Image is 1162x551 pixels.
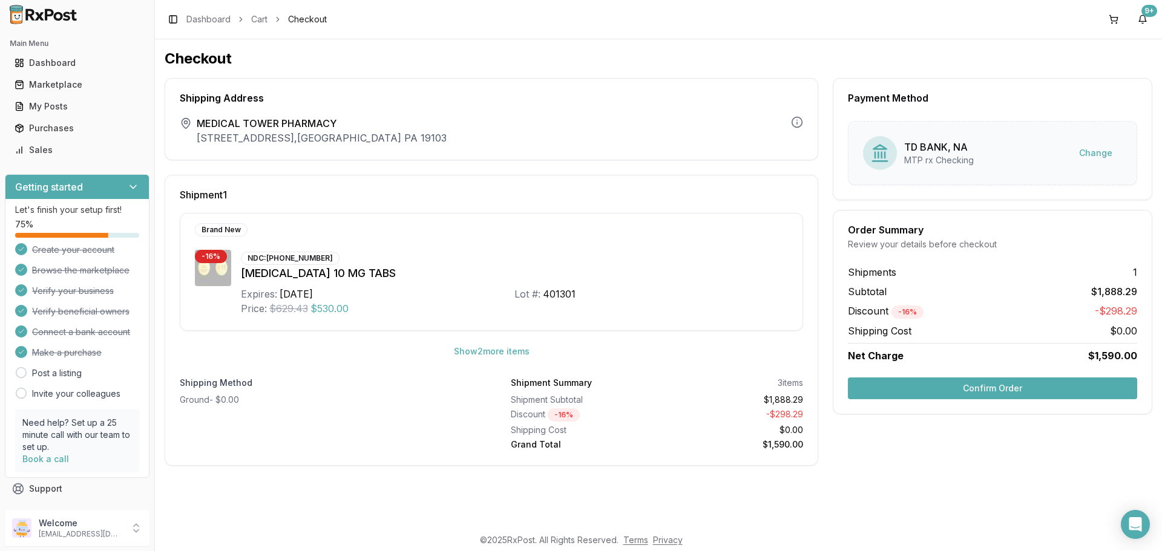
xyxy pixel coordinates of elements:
div: 401301 [543,287,576,301]
span: $0.00 [1110,324,1137,338]
div: $1,888.29 [662,394,804,406]
div: Open Intercom Messenger [1121,510,1150,539]
div: Ground - $0.00 [180,394,472,406]
div: Shipping Address [180,93,803,103]
div: [MEDICAL_DATA] 10 MG TABS [241,265,788,282]
div: Shipment Summary [511,377,592,389]
span: Verify your business [32,285,114,297]
span: Verify beneficial owners [32,305,130,318]
div: - $298.29 [662,408,804,422]
nav: breadcrumb [186,13,327,25]
p: [EMAIL_ADDRESS][DOMAIN_NAME] [39,529,123,539]
div: Review your details before checkout [848,238,1137,250]
div: TD BANK, NA [904,140,974,154]
h2: Main Menu [10,39,145,48]
span: Make a purchase [32,347,102,359]
div: 3 items [778,377,803,389]
div: $1,590.00 [662,439,804,451]
div: MTP rx Checking [904,154,974,166]
a: Dashboard [186,13,231,25]
span: $1,590.00 [1088,348,1137,363]
div: $0.00 [662,424,804,436]
div: Expires: [241,287,277,301]
a: Book a call [22,454,69,464]
button: Purchases [5,119,149,138]
button: Feedback [5,500,149,521]
div: - 16 % [891,305,924,319]
p: Need help? Set up a 25 minute call with our team to set up. [22,417,132,453]
h1: Checkout [165,49,1152,68]
button: My Posts [5,97,149,116]
span: Feedback [29,504,70,517]
div: Grand Total [511,439,652,451]
div: Lot #: [514,287,540,301]
div: Purchases [15,122,140,134]
span: 75 % [15,218,33,230]
span: Connect a bank account [32,326,130,338]
div: Marketplace [15,79,140,91]
button: Change [1069,142,1122,164]
a: Cart [251,13,268,25]
button: Dashboard [5,53,149,73]
img: Jardiance 10 MG TABS [195,250,231,286]
span: 1 [1133,265,1137,279]
span: Shipment 1 [180,190,227,200]
a: My Posts [10,96,145,117]
a: Marketplace [10,74,145,96]
div: My Posts [15,100,140,112]
div: 9+ [1141,5,1157,17]
label: Shipping Method [180,377,472,389]
span: Checkout [288,13,327,25]
a: Sales [10,139,145,161]
span: Discount [848,305,924,317]
div: Order Summary [848,225,1137,235]
button: Sales [5,140,149,160]
button: Support [5,478,149,500]
span: $629.43 [269,301,308,316]
div: Shipping Cost [511,424,652,436]
span: -$298.29 [1095,304,1137,319]
div: Dashboard [15,57,140,69]
div: - 16 % [548,408,580,422]
p: Let's finish your setup first! [15,204,139,216]
span: Net Charge [848,350,904,362]
button: Marketplace [5,75,149,94]
a: Dashboard [10,52,145,74]
h3: Getting started [15,180,83,194]
a: Post a listing [32,367,82,379]
span: Shipping Cost [848,324,911,338]
img: User avatar [12,518,31,538]
span: MEDICAL TOWER PHARMACY [197,116,447,131]
div: Shipment Subtotal [511,394,652,406]
span: $1,888.29 [1091,284,1137,299]
p: Welcome [39,517,123,529]
button: 9+ [1133,10,1152,29]
div: Price: [241,301,267,316]
div: - 16 % [195,250,227,263]
div: NDC: [PHONE_NUMBER] [241,252,340,265]
a: Terms [623,535,648,545]
a: Invite your colleagues [32,388,120,400]
span: Browse the marketplace [32,264,130,276]
div: Discount [511,408,652,422]
a: Privacy [653,535,683,545]
div: Payment Method [848,93,1137,103]
span: Create your account [32,244,114,256]
span: Subtotal [848,284,887,299]
span: Shipments [848,265,896,279]
div: [DATE] [280,287,313,301]
a: Purchases [10,117,145,139]
button: Confirm Order [848,377,1137,399]
div: Sales [15,144,140,156]
div: Brand New [195,223,248,236]
p: [STREET_ADDRESS] , [GEOGRAPHIC_DATA] PA 19103 [197,131,447,145]
span: $530.00 [310,301,349,316]
img: RxPost Logo [5,5,82,24]
button: Show2more items [444,341,539,362]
